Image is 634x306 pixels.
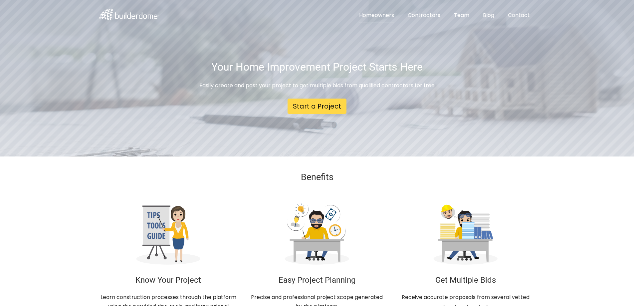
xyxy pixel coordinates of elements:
[99,276,238,284] h4: Know Your Project
[99,172,535,182] h2: Benefits
[402,8,446,23] a: Contractors
[354,8,399,23] a: Homeowners
[288,99,346,114] a: Start a Project
[248,276,386,284] h4: Easy Project Planning
[282,198,351,268] img: homeowners2.png
[173,61,461,73] h1: Your Home Improvement Project Starts Here
[99,9,159,20] img: logo.svg
[173,81,461,91] p: Easily create and post your project to get multiple bids from qualiﬁed contractors for free
[134,198,203,268] img: homeowners1.png
[396,276,535,284] h4: Get Multiple Bids
[478,8,500,23] a: Blog
[503,8,535,23] a: Contact
[431,198,500,268] img: homeowners3.png
[449,8,475,23] a: Team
